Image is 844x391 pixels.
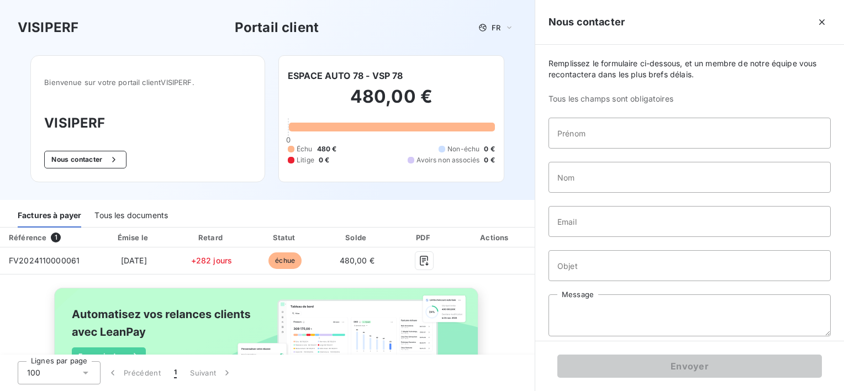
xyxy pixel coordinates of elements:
[548,162,831,193] input: placeholder
[18,204,81,228] div: Factures à payer
[286,135,291,144] span: 0
[9,233,46,242] div: Référence
[183,361,239,384] button: Suivant
[251,232,319,243] div: Statut
[548,14,625,30] h5: Nous contacter
[27,367,40,378] span: 100
[340,256,374,265] span: 480,00 €
[484,144,494,154] span: 0 €
[317,144,337,154] span: 480 €
[557,355,822,378] button: Envoyer
[44,151,126,168] button: Nous contacter
[447,144,479,154] span: Non-échu
[548,93,831,104] span: Tous les champs sont obligatoires
[394,232,453,243] div: PDF
[548,206,831,237] input: placeholder
[268,252,302,269] span: échue
[18,18,78,38] h3: VISIPERF
[44,78,251,87] span: Bienvenue sur votre portail client VISIPERF .
[167,361,183,384] button: 1
[174,367,177,378] span: 1
[288,69,403,82] h6: ESPACE AUTO 78 - VSP 78
[492,23,500,32] span: FR
[235,18,319,38] h3: Portail client
[96,232,172,243] div: Émise le
[297,155,314,165] span: Litige
[44,113,251,133] h3: VISIPERF
[121,256,147,265] span: [DATE]
[416,155,479,165] span: Avoirs non associés
[101,361,167,384] button: Précédent
[548,250,831,281] input: placeholder
[324,232,390,243] div: Solde
[51,233,61,242] span: 1
[297,144,313,154] span: Échu
[9,256,80,265] span: FV2024110000061
[319,155,329,165] span: 0 €
[458,232,532,243] div: Actions
[177,232,247,243] div: Retard
[288,86,495,119] h2: 480,00 €
[548,58,831,80] span: Remplissez le formulaire ci-dessous, et un membre de notre équipe vous recontactera dans les plus...
[191,256,233,265] span: +282 jours
[94,204,168,228] div: Tous les documents
[548,118,831,149] input: placeholder
[484,155,494,165] span: 0 €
